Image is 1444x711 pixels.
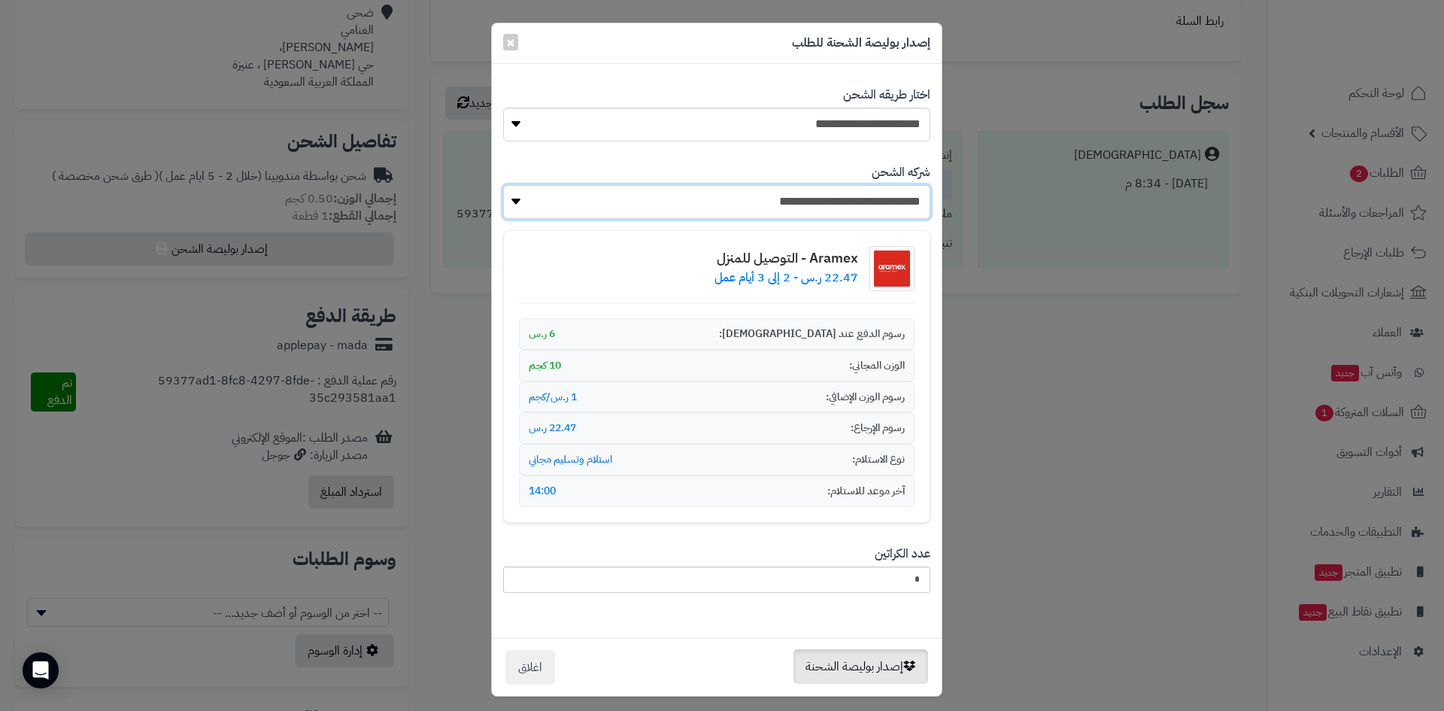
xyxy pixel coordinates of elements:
[529,484,556,499] span: 14:00
[503,34,518,50] button: Close
[506,31,515,53] span: ×
[872,164,930,181] label: شركه الشحن
[875,545,930,563] label: عدد الكراتين
[843,87,930,104] label: اختار طريقه الشحن
[505,650,555,685] button: اغلاق
[793,649,928,684] button: إصدار بوليصة الشحنة
[827,484,905,499] span: آخر موعد للاستلام:
[714,269,858,287] p: 22.47 ر.س - 2 إلى 3 أيام عمل
[849,358,905,373] span: الوزن المجاني:
[851,421,905,436] span: رسوم الإرجاع:
[529,358,561,373] span: 10 كجم
[529,327,555,342] span: 6 ر.س
[869,246,915,291] img: شعار شركة الشحن
[529,390,577,405] span: 1 ر.س/كجم
[852,452,905,467] span: نوع الاستلام:
[529,421,576,436] span: 22.47 ر.س
[714,251,858,266] h4: Aramex - التوصيل للمنزل
[792,35,930,52] h5: إصدار بوليصة الشحنة للطلب
[23,652,59,688] div: Open Intercom Messenger
[719,327,905,342] span: رسوم الدفع عند [DEMOGRAPHIC_DATA]:
[529,452,612,467] span: استلام وتسليم مجاني
[826,390,905,405] span: رسوم الوزن الإضافي:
